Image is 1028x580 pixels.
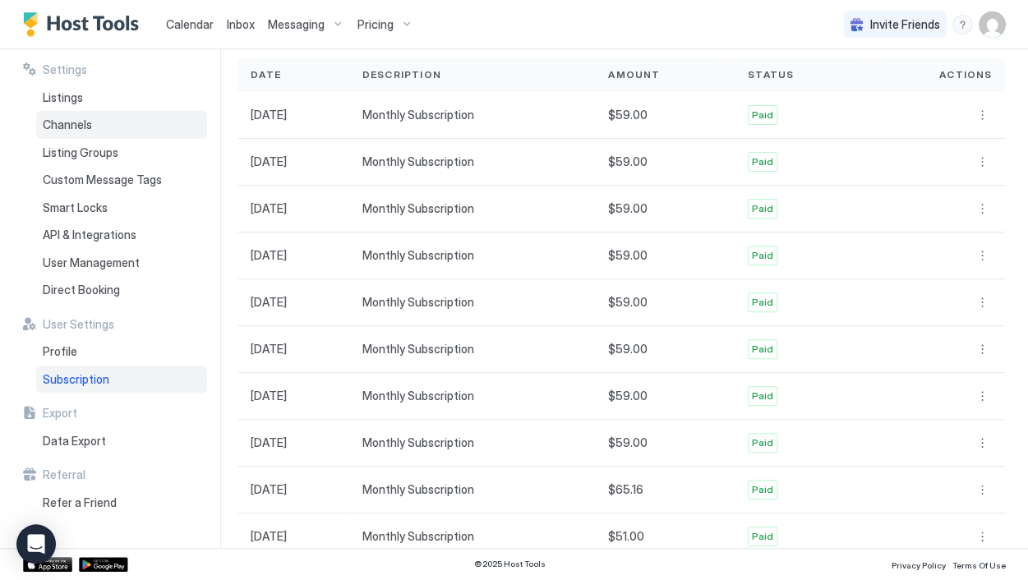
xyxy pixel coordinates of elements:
span: $59.00 [608,154,648,169]
div: menu [972,152,992,172]
div: menu [972,480,992,499]
span: Paid [752,108,773,122]
div: menu [972,433,992,453]
span: Refer a Friend [43,495,117,510]
span: Monthly Subscription [362,248,474,263]
span: User Settings [43,317,114,332]
button: More options [972,246,992,265]
a: Host Tools Logo [23,12,146,37]
span: Paid [752,529,773,544]
span: Calendar [166,17,214,31]
a: Listings [36,84,207,112]
span: Monthly Subscription [362,435,474,450]
span: Listings [43,90,83,105]
a: User Management [36,249,207,277]
span: [DATE] [251,482,287,497]
a: Google Play Store [79,557,128,572]
button: More options [972,152,992,172]
span: Subscription [43,372,109,387]
button: More options [972,433,992,453]
span: Paid [752,389,773,403]
a: Subscription [36,366,207,394]
a: Direct Booking [36,276,207,304]
a: Smart Locks [36,194,207,222]
span: Paid [752,482,773,497]
a: Data Export [36,427,207,455]
span: Custom Message Tags [43,173,162,187]
span: Monthly Subscription [362,154,474,169]
span: [DATE] [251,154,287,169]
span: User Management [43,255,140,270]
div: menu [972,386,992,406]
a: Custom Message Tags [36,166,207,194]
span: [DATE] [251,295,287,310]
a: Privacy Policy [891,555,945,573]
span: $59.00 [608,389,648,403]
span: $59.00 [608,435,648,450]
a: Profile [36,338,207,366]
span: Export [43,406,77,421]
span: [DATE] [251,529,287,544]
div: menu [972,292,992,312]
span: Invite Friends [869,17,939,32]
span: Direct Booking [43,283,120,297]
span: Monthly Subscription [362,108,474,122]
a: API & Integrations [36,221,207,249]
div: menu [952,15,972,35]
span: Status [748,67,794,82]
a: Terms Of Use [952,555,1005,573]
span: Paid [752,154,773,169]
span: Paid [752,201,773,216]
span: [DATE] [251,201,287,216]
span: [DATE] [251,108,287,122]
span: [DATE] [251,342,287,357]
span: Settings [43,62,87,77]
div: Open Intercom Messenger [16,524,56,564]
a: Inbox [227,16,255,33]
span: Messaging [268,17,325,32]
a: Refer a Friend [36,489,207,517]
span: Pricing [357,17,394,32]
span: Referral [43,467,85,482]
span: [DATE] [251,389,287,403]
span: Monthly Subscription [362,295,474,310]
span: Profile [43,344,77,359]
span: Terms Of Use [952,560,1005,570]
span: $59.00 [608,201,648,216]
button: More options [972,105,992,125]
span: Data Export [43,434,106,449]
a: App Store [23,557,72,572]
span: Monthly Subscription [362,389,474,403]
span: Monthly Subscription [362,529,474,544]
span: Channels [43,117,92,132]
button: More options [972,527,992,546]
button: More options [972,339,992,359]
span: Inbox [227,17,255,31]
span: Amount [608,67,660,82]
div: menu [972,246,992,265]
button: More options [972,199,992,219]
div: menu [972,199,992,219]
span: Date [251,67,281,82]
span: API & Integrations [43,228,136,242]
div: menu [972,339,992,359]
span: $59.00 [608,342,648,357]
span: Privacy Policy [891,560,945,570]
button: More options [972,386,992,406]
span: $59.00 [608,295,648,310]
span: Monthly Subscription [362,201,474,216]
span: $59.00 [608,108,648,122]
span: [DATE] [251,435,287,450]
span: [DATE] [251,248,287,263]
span: $59.00 [608,248,648,263]
button: More options [972,292,992,312]
span: Listing Groups [43,145,118,160]
div: User profile [979,12,1005,38]
span: Paid [752,248,773,263]
a: Channels [36,111,207,139]
span: Smart Locks [43,200,108,215]
span: Paid [752,342,773,357]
